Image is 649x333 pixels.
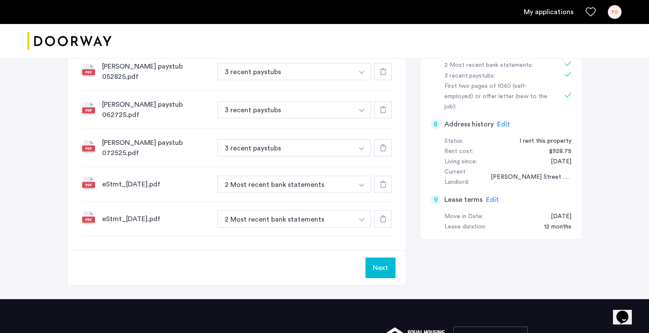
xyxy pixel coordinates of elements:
button: button [217,139,354,156]
div: I rent this property [511,136,571,147]
div: 12 months [535,222,571,232]
button: Next [365,258,395,278]
div: 3 recent paystubs: [444,71,552,81]
div: 8 [431,119,441,129]
img: logo [27,25,112,57]
div: Status: [444,136,463,147]
div: 9 [431,195,441,205]
img: file [82,140,95,153]
img: arrow [359,147,364,150]
img: arrow [359,109,364,112]
div: Move in Date: [444,212,483,222]
div: PS [608,5,622,19]
a: Cazamio logo [27,25,112,57]
h5: Address history [444,119,494,129]
img: file [82,211,95,225]
div: eStmt_[DATE].pdf [102,214,211,224]
div: First two pages of 1040 (self-employed) or offer letter (new to the job): [444,81,552,112]
div: 2 Most recent bank statements: [444,60,552,71]
button: button [217,101,354,118]
button: button [353,101,371,118]
div: $928.75 [540,147,571,157]
div: Rent cost: [444,147,473,157]
a: Favorites [586,7,596,17]
button: button [353,139,371,156]
img: file [82,102,95,115]
img: arrow [359,71,364,74]
div: [PERSON_NAME] paystub 072525.pdf [102,138,211,158]
span: Edit [486,196,499,203]
img: arrow [359,218,364,222]
div: Baker Street Properties [482,172,571,183]
div: Living since: [444,157,477,167]
h5: Lease terms [444,195,483,205]
img: arrow [359,183,364,187]
img: file [82,63,95,77]
button: button [217,176,354,193]
button: button [353,210,371,228]
div: Current Landlord: [444,167,482,188]
div: [PERSON_NAME] paystub 052825.pdf [102,61,211,82]
img: file [82,176,95,190]
button: button [217,63,354,80]
span: Edit [497,121,510,128]
button: button [353,176,371,193]
button: button [353,63,371,80]
div: 08/15/2022 [542,157,571,167]
a: My application [524,7,574,17]
div: eStmt_[DATE].pdf [102,179,211,189]
div: 09/01/2025 [542,212,571,222]
div: [PERSON_NAME] paystub 062725.pdf [102,99,211,120]
button: button [217,210,354,228]
div: Lease duration: [444,222,486,232]
iframe: chat widget [613,299,640,324]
